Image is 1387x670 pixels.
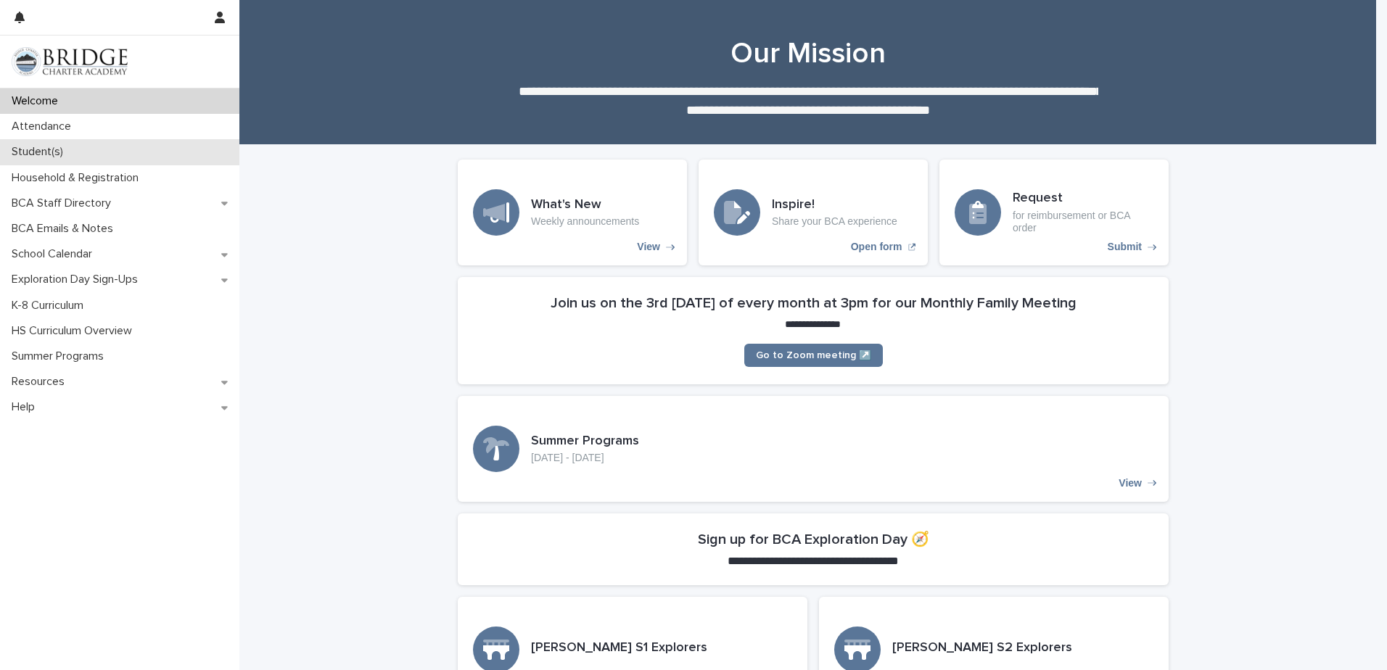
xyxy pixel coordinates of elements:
[1013,191,1153,207] h3: Request
[531,434,639,450] h3: Summer Programs
[531,452,639,464] p: [DATE] - [DATE]
[551,294,1077,312] h2: Join us on the 3rd [DATE] of every month at 3pm for our Monthly Family Meeting
[851,241,902,253] p: Open form
[6,350,115,363] p: Summer Programs
[6,197,123,210] p: BCA Staff Directory
[637,241,660,253] p: View
[458,396,1169,502] a: View
[1119,477,1142,489] p: View
[6,299,95,313] p: K-8 Curriculum
[458,160,687,265] a: View
[744,344,883,367] a: Go to Zoom meeting ↗️
[6,375,76,389] p: Resources
[6,247,104,261] p: School Calendar
[6,120,83,133] p: Attendance
[6,324,144,338] p: HS Curriculum Overview
[531,197,639,213] h3: What's New
[6,400,46,414] p: Help
[6,222,125,236] p: BCA Emails & Notes
[6,94,70,108] p: Welcome
[1108,241,1142,253] p: Submit
[698,531,929,548] h2: Sign up for BCA Exploration Day 🧭
[892,640,1072,656] h3: [PERSON_NAME] S2 Explorers
[6,145,75,159] p: Student(s)
[12,47,128,76] img: V1C1m3IdTEidaUdm9Hs0
[772,197,897,213] h3: Inspire!
[531,640,707,656] h3: [PERSON_NAME] S1 Explorers
[939,160,1169,265] a: Submit
[6,171,150,185] p: Household & Registration
[453,36,1164,71] h1: Our Mission
[756,350,871,360] span: Go to Zoom meeting ↗️
[531,215,639,228] p: Weekly announcements
[6,273,149,286] p: Exploration Day Sign-Ups
[1013,210,1153,234] p: for reimbursement or BCA order
[699,160,928,265] a: Open form
[772,215,897,228] p: Share your BCA experience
